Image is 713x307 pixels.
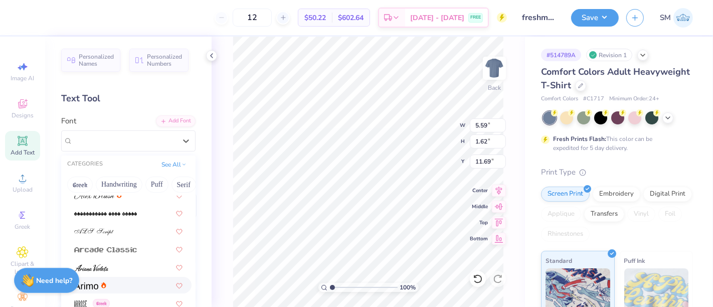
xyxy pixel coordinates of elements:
[643,187,692,202] div: Digital Print
[13,186,33,194] span: Upload
[541,167,693,178] div: Print Type
[541,207,581,222] div: Applique
[627,207,655,222] div: Vinyl
[546,255,572,266] span: Standard
[541,95,578,103] span: Comfort Colors
[660,8,693,28] a: SM
[584,207,624,222] div: Transfers
[11,74,35,82] span: Image AI
[147,53,183,67] span: Personalized Numbers
[400,283,416,292] span: 100 %
[37,276,73,285] strong: Need help?
[624,255,645,266] span: Puff Ink
[61,115,76,127] label: Font
[158,160,190,170] button: See All
[583,95,604,103] span: # C1717
[586,49,632,61] div: Revision 1
[233,9,272,27] input: – –
[660,12,671,24] span: SM
[673,8,693,28] img: Shruthi Mohan
[74,282,98,289] img: Arimo
[410,13,464,23] span: [DATE] - [DATE]
[74,210,137,217] img: AlphaShapes xmas balls
[96,177,142,193] button: Handwriting
[541,187,590,202] div: Screen Print
[658,207,682,222] div: Foil
[470,203,488,210] span: Middle
[541,66,690,91] span: Comfort Colors Adult Heavyweight T-Shirt
[488,83,501,92] div: Back
[304,13,326,23] span: $50.22
[74,264,108,271] img: Ariana Violeta
[145,177,168,193] button: Puff
[74,192,114,199] img: Alex Brush
[171,177,196,193] button: Serif
[593,187,640,202] div: Embroidery
[67,160,103,169] div: CATEGORIES
[61,92,196,105] div: Text Tool
[553,135,606,143] strong: Fresh Prints Flash:
[571,9,619,27] button: Save
[5,260,40,276] span: Clipart & logos
[11,148,35,157] span: Add Text
[67,177,93,193] button: Greek
[470,187,488,194] span: Center
[338,13,364,23] span: $602.64
[156,115,196,127] div: Add Font
[514,8,564,28] input: Untitled Design
[74,246,137,253] img: Arcade Classic
[79,53,114,67] span: Personalized Names
[541,49,581,61] div: # 514789A
[470,235,488,242] span: Bottom
[470,14,481,21] span: FREE
[484,58,504,78] img: Back
[12,111,34,119] span: Designs
[609,95,659,103] span: Minimum Order: 24 +
[553,134,676,152] div: This color can be expedited for 5 day delivery.
[470,219,488,226] span: Top
[15,223,31,231] span: Greek
[541,227,590,242] div: Rhinestones
[74,228,114,235] img: ALS Script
